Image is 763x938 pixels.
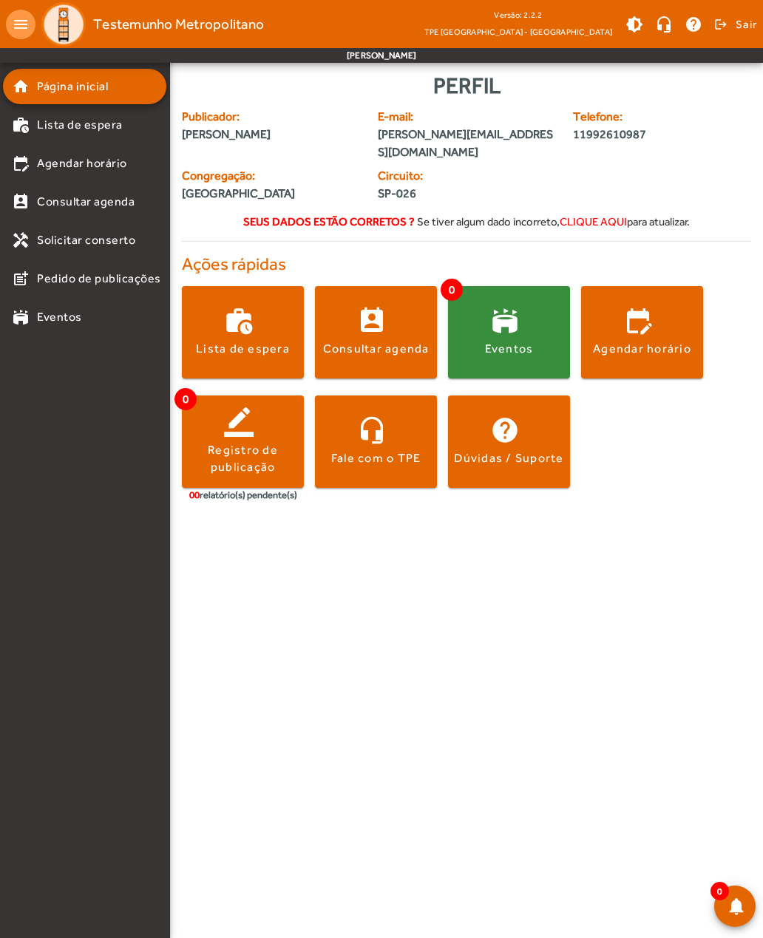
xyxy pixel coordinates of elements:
strong: Seus dados estão corretos ? [243,215,415,228]
div: Versão: 2.2.2 [424,6,612,24]
button: Eventos [448,286,570,378]
span: 0 [711,882,729,900]
span: Telefone: [573,108,702,126]
a: Testemunho Metropolitano [35,2,264,47]
span: 00 [189,489,200,500]
mat-icon: stadium [12,308,30,326]
button: Fale com o TPE [315,395,437,488]
span: Agendar horário [37,154,127,172]
span: TPE [GEOGRAPHIC_DATA] - [GEOGRAPHIC_DATA] [424,24,612,39]
span: Pedido de publicações [37,270,161,288]
span: Testemunho Metropolitano [93,13,264,36]
span: 0 [441,279,463,301]
span: Consultar agenda [37,193,135,211]
mat-icon: edit_calendar [12,154,30,172]
span: SP-026 [378,185,458,203]
span: Se tiver algum dado incorreto, para atualizar. [417,215,690,228]
button: Lista de espera [182,286,304,378]
span: Publicador: [182,108,360,126]
span: [PERSON_NAME][EMAIL_ADDRESS][DOMAIN_NAME] [378,126,556,161]
span: E-mail: [378,108,556,126]
span: Circuito: [378,167,458,185]
span: [GEOGRAPHIC_DATA] [182,185,295,203]
span: Sair [736,13,757,36]
mat-icon: handyman [12,231,30,249]
div: relatório(s) pendente(s) [189,488,297,503]
mat-icon: post_add [12,270,30,288]
div: Dúvidas / Suporte [454,450,563,466]
img: Logo TPE [41,2,86,47]
span: 11992610987 [573,126,702,143]
button: Sair [712,13,757,35]
mat-icon: perm_contact_calendar [12,193,30,211]
mat-icon: home [12,78,30,95]
span: Lista de espera [37,116,123,134]
div: Agendar horário [593,341,691,357]
button: Consultar agenda [315,286,437,378]
span: Solicitar conserto [37,231,135,249]
span: Congregação: [182,167,360,185]
span: [PERSON_NAME] [182,126,360,143]
div: Fale com o TPE [331,450,421,466]
span: clique aqui [560,215,627,228]
mat-icon: work_history [12,116,30,134]
div: Lista de espera [196,341,290,357]
h4: Ações rápidas [182,254,751,274]
button: Registro de publicação [182,395,304,488]
mat-icon: menu [6,10,35,39]
span: Página inicial [37,78,108,95]
button: Dúvidas / Suporte [448,395,570,488]
span: Eventos [37,308,82,326]
button: Agendar horário [581,286,703,378]
div: Registro de publicação [182,442,304,475]
span: 0 [174,388,197,410]
div: Consultar agenda [323,341,430,357]
div: Perfil [182,69,751,102]
div: Eventos [485,341,534,357]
